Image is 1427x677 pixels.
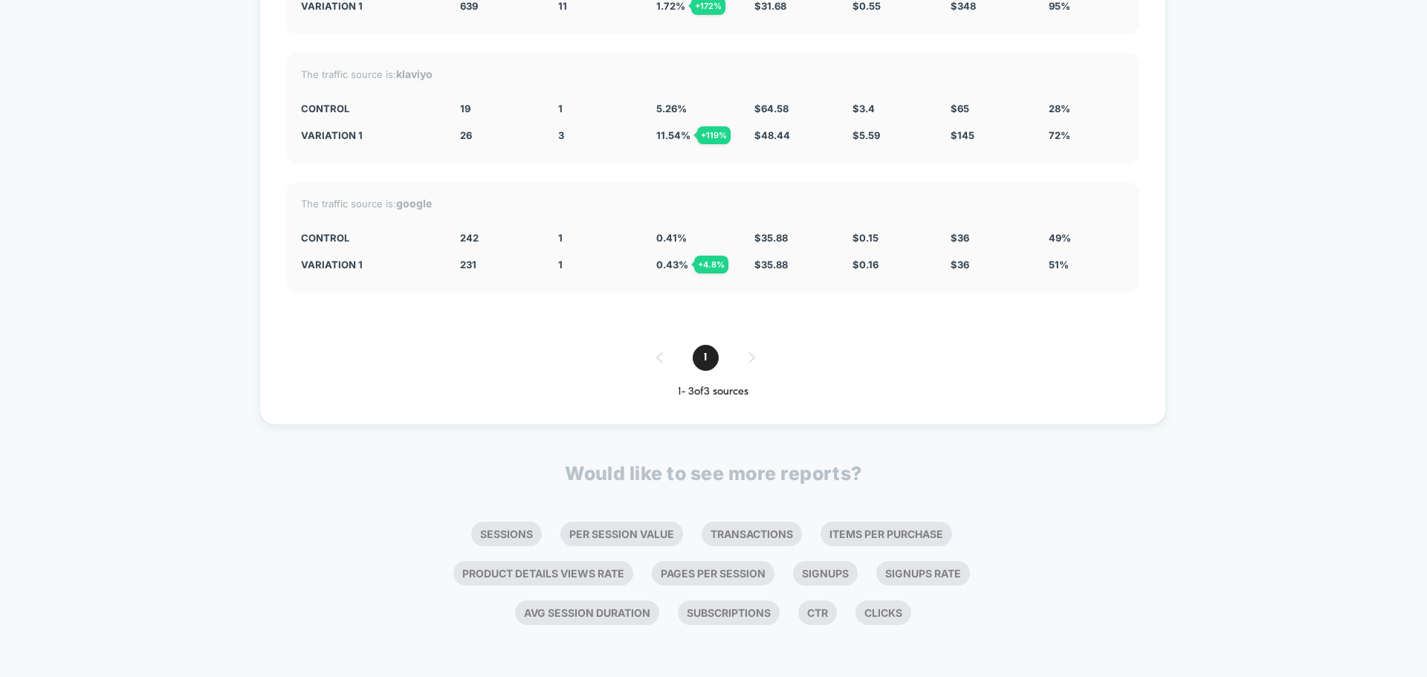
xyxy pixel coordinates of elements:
[697,126,731,144] div: + 119 %
[460,103,470,114] span: 19
[453,561,633,586] li: Product Details Views Rate
[301,259,438,271] div: Variation 1
[301,68,1125,80] div: The traffic source is:
[694,256,728,273] div: + 4.8 %
[693,345,719,371] span: 1
[951,129,974,141] span: $ 145
[951,232,969,244] span: $ 36
[951,103,969,114] span: $ 65
[1049,232,1125,244] div: 49%
[286,386,1139,398] div: 1 - 3 of 3 sources
[460,129,472,141] span: 26
[852,129,880,141] span: $ 5.59
[656,129,690,141] span: 11.54 %
[560,522,683,546] li: Per Session Value
[754,129,790,141] span: $ 48.44
[702,522,802,546] li: Transactions
[460,259,476,271] span: 231
[301,103,438,114] div: CONTROL
[754,259,788,271] span: $ 35.88
[852,259,878,271] span: $ 0.16
[515,600,659,625] li: Avg Session Duration
[656,259,688,271] span: 0.43 %
[1049,129,1125,141] div: 72%
[1049,259,1125,271] div: 51%
[951,259,969,271] span: $ 36
[852,103,875,114] span: $ 3.4
[558,232,563,244] span: 1
[558,129,564,141] span: 3
[301,232,438,244] div: CONTROL
[793,561,858,586] li: Signups
[565,462,862,485] p: Would like to see more reports?
[471,522,542,546] li: Sessions
[678,600,780,625] li: Subscriptions
[396,68,433,80] strong: klaviyo
[852,232,878,244] span: $ 0.15
[1049,103,1125,114] div: 28%
[396,197,432,210] strong: google
[754,232,788,244] span: $ 35.88
[876,561,970,586] li: Signups Rate
[821,522,952,546] li: Items Per Purchase
[558,259,563,271] span: 1
[656,232,687,244] span: 0.41 %
[754,103,789,114] span: $ 64.58
[652,561,774,586] li: Pages Per Session
[855,600,911,625] li: Clicks
[798,600,837,625] li: Ctr
[460,232,479,244] span: 242
[301,129,438,141] div: Variation 1
[558,103,563,114] span: 1
[656,103,687,114] span: 5.26 %
[301,197,1125,210] div: The traffic source is:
